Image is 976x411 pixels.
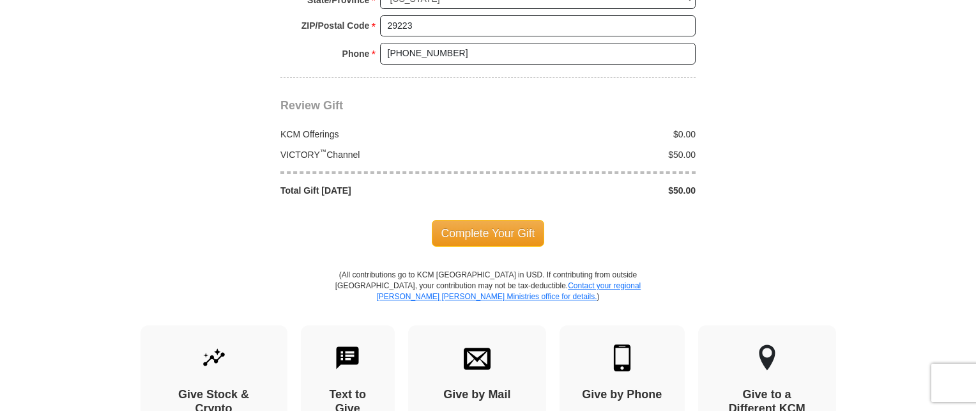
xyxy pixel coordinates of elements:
[488,128,703,141] div: $0.00
[280,99,343,112] span: Review Gift
[431,388,524,402] h4: Give by Mail
[201,345,227,371] img: give-by-stock.svg
[342,45,370,63] strong: Phone
[488,148,703,161] div: $50.00
[432,220,545,247] span: Complete Your Gift
[320,148,327,155] sup: ™
[488,184,703,197] div: $50.00
[335,270,641,325] p: (All contributions go to KCM [GEOGRAPHIC_DATA] in USD. If contributing from outside [GEOGRAPHIC_D...
[334,345,361,371] img: text-to-give.svg
[274,148,489,161] div: VICTORY Channel
[274,184,489,197] div: Total Gift [DATE]
[609,345,636,371] img: mobile.svg
[301,17,370,35] strong: ZIP/Postal Code
[582,388,662,402] h4: Give by Phone
[274,128,489,141] div: KCM Offerings
[464,345,491,371] img: envelope.svg
[758,345,776,371] img: other-region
